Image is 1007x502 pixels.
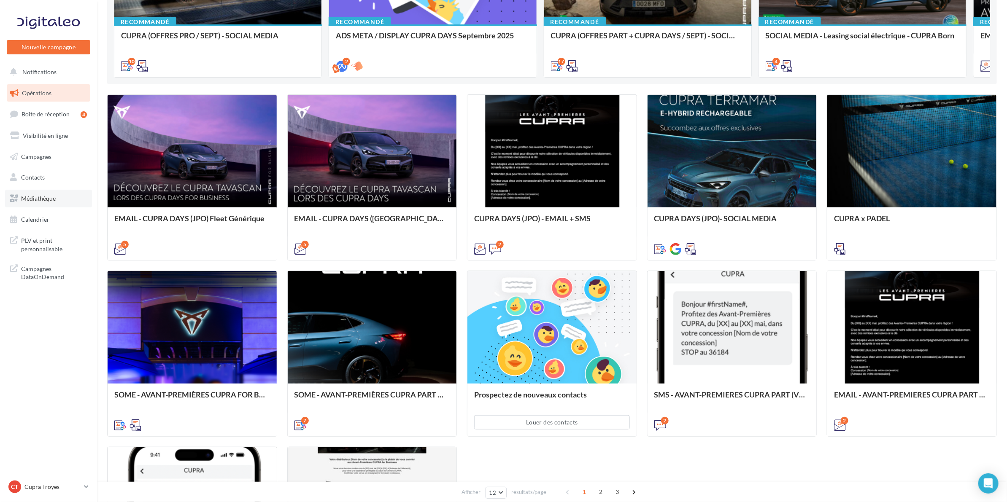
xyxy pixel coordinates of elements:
[128,58,135,65] div: 10
[5,84,92,102] a: Opérations
[654,390,810,407] div: SMS - AVANT-PREMIERES CUPRA PART (VENTES PRIVEES)
[474,415,630,430] button: Louer des contacts
[7,479,90,495] a: CT Cupra Troyes
[834,390,990,407] div: EMAIL - AVANT-PREMIERES CUPRA PART (VENTES PRIVEES)
[21,195,56,202] span: Médiathèque
[489,489,497,496] span: 12
[5,190,92,207] a: Médiathèque
[5,148,92,166] a: Campagnes
[21,216,49,223] span: Calendrier
[5,169,92,186] a: Contacts
[114,390,270,407] div: SOME - AVANT-PREMIÈRES CUPRA FOR BUSINESS (VENTES PRIVEES)
[486,487,507,499] button: 12
[343,58,350,65] div: 2
[114,214,270,231] div: EMAIL - CUPRA DAYS (JPO) Fleet Générique
[511,488,546,496] span: résultats/page
[294,214,450,231] div: EMAIL - CUPRA DAYS ([GEOGRAPHIC_DATA]) Private Générique
[5,211,92,228] a: Calendrier
[5,105,92,123] a: Boîte de réception4
[978,473,999,494] div: Open Intercom Messenger
[551,31,745,48] div: CUPRA (OFFRES PART + CUPRA DAYS / SEPT) - SOCIAL MEDIA
[22,68,57,75] span: Notifications
[544,17,606,27] div: Recommandé
[772,58,780,65] div: 4
[5,127,92,145] a: Visibilité en ligne
[654,214,810,231] div: CUPRA DAYS (JPO)- SOCIAL MEDIA
[661,417,669,424] div: 2
[121,241,129,248] div: 5
[834,214,990,231] div: CUPRA x PADEL
[610,485,624,499] span: 3
[766,31,959,48] div: SOCIAL MEDIA - Leasing social électrique - CUPRA Born
[22,89,51,97] span: Opérations
[759,17,821,27] div: Recommandé
[294,390,450,407] div: SOME - AVANT-PREMIÈRES CUPRA PART (VENTES PRIVEES)
[841,417,848,424] div: 2
[496,241,504,248] div: 2
[336,31,529,48] div: ADS META / DISPLAY CUPRA DAYS Septembre 2025
[21,174,45,181] span: Contacts
[24,483,81,491] p: Cupra Troyes
[594,485,607,499] span: 2
[558,58,565,65] div: 17
[21,263,87,281] span: Campagnes DataOnDemand
[462,488,481,496] span: Afficher
[301,241,309,248] div: 5
[5,63,89,81] button: Notifications
[329,17,391,27] div: Recommandé
[5,231,92,256] a: PLV et print personnalisable
[21,153,51,160] span: Campagnes
[11,483,19,491] span: CT
[474,214,630,231] div: CUPRA DAYS (JPO) - EMAIL + SMS
[21,235,87,253] span: PLV et print personnalisable
[7,40,90,54] button: Nouvelle campagne
[474,390,630,407] div: Prospectez de nouveaux contacts
[23,132,68,139] span: Visibilité en ligne
[578,485,591,499] span: 1
[5,260,92,285] a: Campagnes DataOnDemand
[22,110,70,118] span: Boîte de réception
[114,17,176,27] div: Recommandé
[121,31,315,48] div: CUPRA (OFFRES PRO / SEPT) - SOCIAL MEDIA
[81,111,87,118] div: 4
[301,417,309,424] div: 7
